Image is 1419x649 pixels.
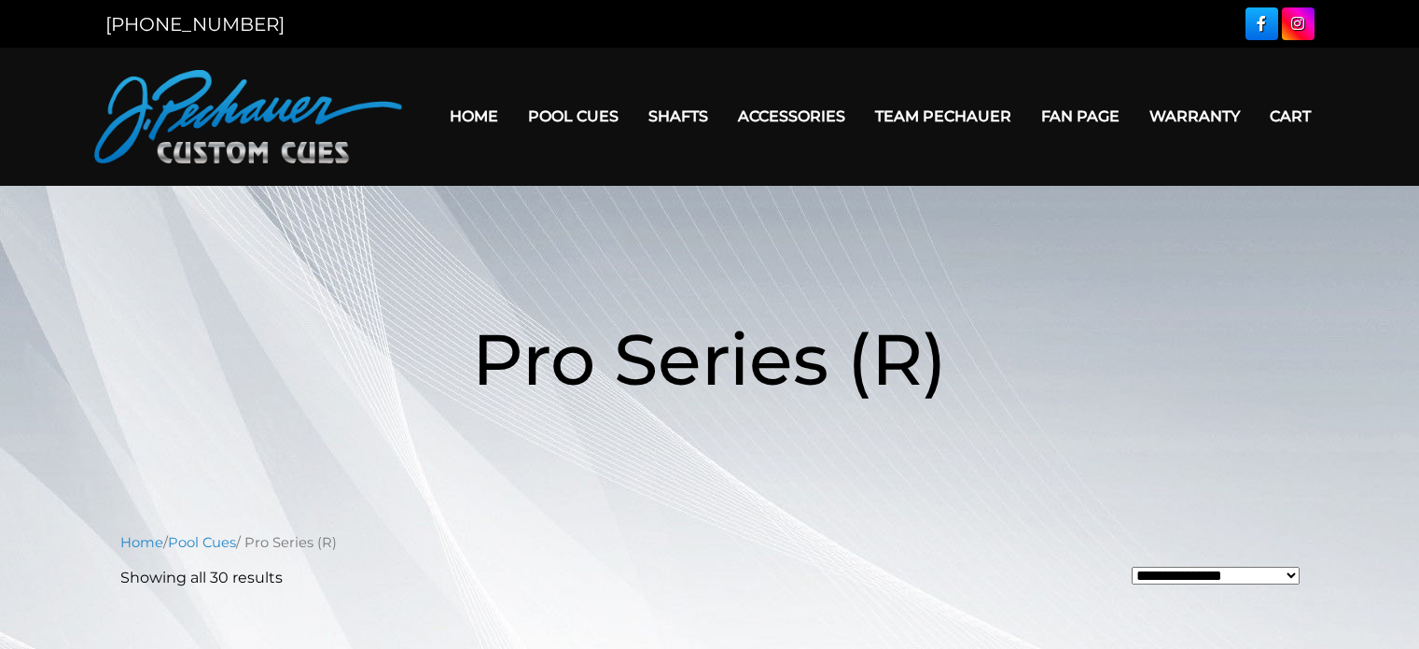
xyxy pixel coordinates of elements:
[1132,567,1300,585] select: Shop order
[472,316,947,402] span: Pro Series (R)
[723,92,860,140] a: Accessories
[1255,92,1326,140] a: Cart
[1026,92,1134,140] a: Fan Page
[860,92,1026,140] a: Team Pechauer
[633,92,723,140] a: Shafts
[105,13,285,35] a: [PHONE_NUMBER]
[1134,92,1255,140] a: Warranty
[120,532,1300,553] nav: Breadcrumb
[513,92,633,140] a: Pool Cues
[94,70,402,163] img: Pechauer Custom Cues
[120,534,163,551] a: Home
[435,92,513,140] a: Home
[168,534,236,551] a: Pool Cues
[120,567,283,589] p: Showing all 30 results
